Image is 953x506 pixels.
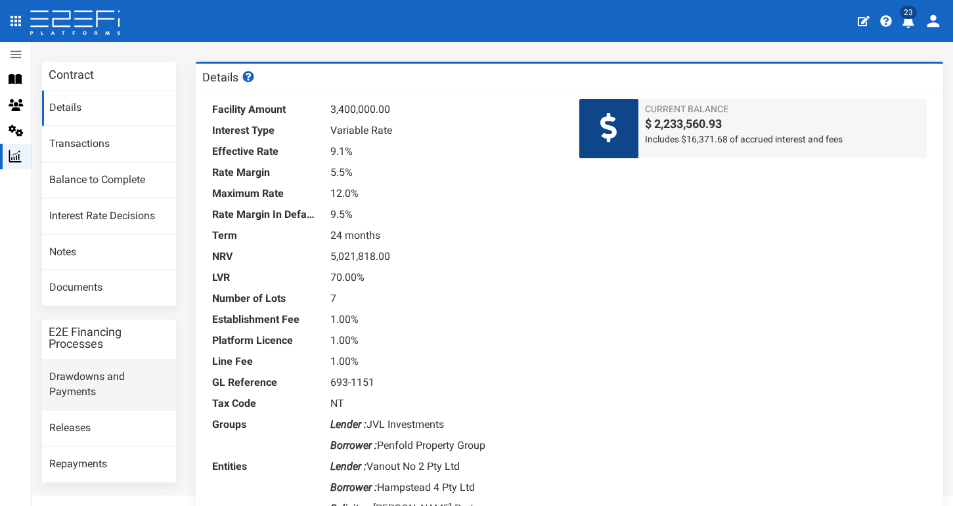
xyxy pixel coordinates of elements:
[212,120,317,141] dt: Interest Type
[202,71,256,83] h3: Details
[330,162,560,183] dd: 5.5%
[330,309,560,330] dd: 1.00%
[212,414,317,435] dt: Groups
[42,91,176,126] a: Details
[212,309,317,330] dt: Establishment Fee
[330,477,560,498] dd: Hampstead 4 Pty Ltd
[330,225,560,246] dd: 24 months
[330,330,560,351] dd: 1.00%
[212,330,317,351] dt: Platform Licence
[49,69,94,81] h3: Contract
[645,133,920,146] span: Includes $16,371.68 of accrued interest and fees
[212,183,317,204] dt: Maximum Rate
[212,162,317,183] dt: Rate Margin
[330,456,560,477] dd: Vanout No 2 Pty Ltd
[330,351,560,372] dd: 1.00%
[330,141,560,162] dd: 9.1%
[42,163,176,198] a: Balance to Complete
[212,225,317,246] dt: Term
[330,414,560,435] dd: JVL Investments
[330,435,560,456] dd: Penfold Property Group
[330,418,366,431] i: Lender :
[49,326,169,350] h3: E2E Financing Processes
[42,411,176,446] a: Releases
[645,102,920,116] span: Current Balance
[42,127,176,162] a: Transactions
[330,439,377,452] i: Borrower :
[212,99,317,120] dt: Facility Amount
[212,351,317,372] dt: Line Fee
[212,141,317,162] dt: Effective Rate
[330,246,560,267] dd: 5,021,818.00
[42,199,176,234] a: Interest Rate Decisions
[330,204,560,225] dd: 9.5%
[330,460,366,473] i: Lender :
[212,393,317,414] dt: Tax Code
[212,246,317,267] dt: NRV
[212,204,317,225] dt: Rate Margin In Default
[330,267,560,288] dd: 70.00%
[212,288,317,309] dt: Number of Lots
[212,456,317,477] dt: Entities
[42,270,176,306] a: Documents
[42,235,176,270] a: Notes
[330,288,560,309] dd: 7
[645,116,920,133] span: $ 2,233,560.93
[330,183,560,204] dd: 12.0%
[42,447,176,482] a: Repayments
[330,393,560,414] dd: NT
[212,372,317,393] dt: GL Reference
[330,99,560,120] dd: 3,400,000.00
[212,267,317,288] dt: LVR
[42,360,176,410] a: Drawdowns and Payments
[330,481,377,494] i: Borrower :
[330,372,560,393] dd: 693-1151
[330,120,560,141] dd: Variable Rate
